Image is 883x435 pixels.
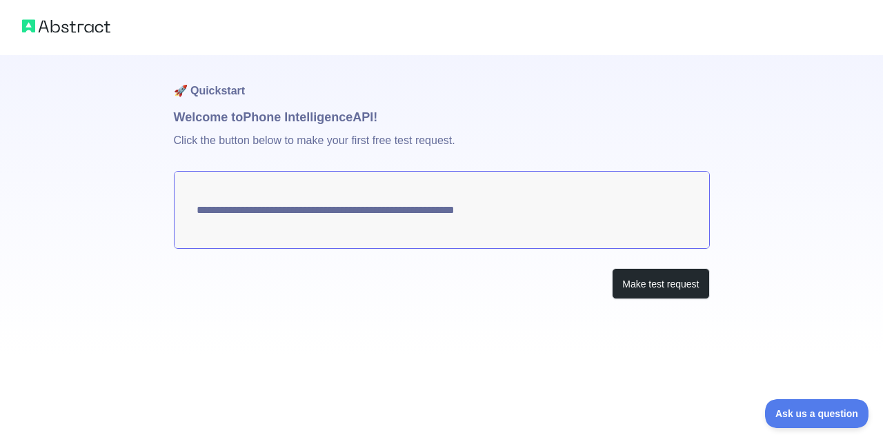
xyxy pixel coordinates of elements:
p: Click the button below to make your first free test request. [174,127,710,171]
iframe: Toggle Customer Support [765,399,869,428]
h1: 🚀 Quickstart [174,55,710,108]
button: Make test request [612,268,709,299]
img: Abstract logo [22,17,110,36]
h1: Welcome to Phone Intelligence API! [174,108,710,127]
